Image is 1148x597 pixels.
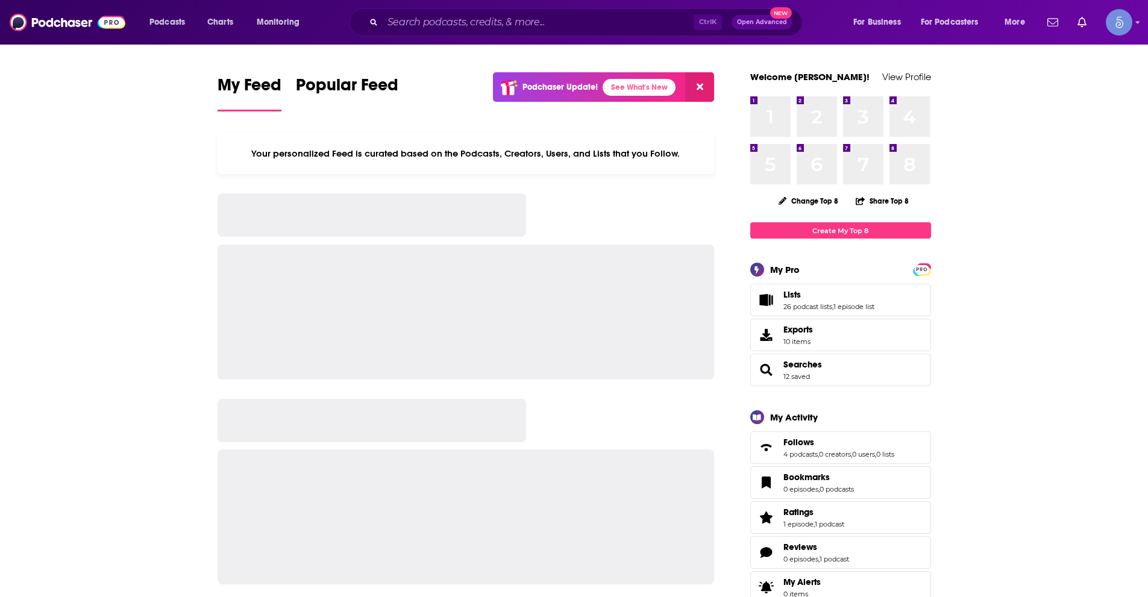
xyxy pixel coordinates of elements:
button: Open AdvancedNew [732,15,792,30]
span: Reviews [783,542,817,552]
a: 26 podcast lists [783,302,832,311]
span: Logged in as Spiral5-G1 [1106,9,1132,36]
span: , [818,450,819,458]
img: User Profile [1106,9,1132,36]
a: 0 episodes [783,485,818,493]
a: 1 podcast [820,555,849,563]
span: Exports [754,327,779,343]
a: 1 episode list [833,302,874,311]
span: Lists [750,284,931,316]
a: Follows [754,439,779,456]
a: 0 episodes [783,555,818,563]
a: Exports [750,319,931,351]
span: Exports [783,324,813,335]
span: Follows [750,431,931,464]
a: 4 podcasts [783,450,818,458]
button: open menu [141,13,201,32]
div: My Activity [770,411,818,423]
span: My Feed [218,75,281,102]
a: Reviews [754,544,779,561]
a: Create My Top 8 [750,222,931,239]
button: open menu [996,13,1040,32]
a: Lists [754,292,779,308]
a: Charts [199,13,240,32]
button: Show profile menu [1106,9,1132,36]
p: Podchaser Update! [522,82,598,92]
span: , [875,450,876,458]
span: For Business [853,14,901,31]
div: Search podcasts, credits, & more... [361,8,814,36]
button: open menu [845,13,916,32]
a: Show notifications dropdown [1043,12,1063,33]
a: Reviews [783,542,849,552]
a: Show notifications dropdown [1073,12,1091,33]
a: Bookmarks [754,474,779,491]
span: , [818,485,820,493]
a: Searches [754,361,779,378]
span: My Alerts [783,577,821,587]
a: 0 lists [876,450,894,458]
span: Ctrl K [694,14,722,30]
a: Welcome [PERSON_NAME]! [750,71,870,83]
a: My Feed [218,75,281,111]
span: , [832,302,833,311]
a: PRO [915,264,929,273]
span: My Alerts [754,579,779,596]
span: Charts [207,14,233,31]
a: 0 podcasts [820,485,854,493]
button: open menu [248,13,315,32]
a: 0 users [852,450,875,458]
a: Popular Feed [296,75,398,111]
a: Ratings [754,509,779,526]
a: Ratings [783,507,844,517]
a: Searches [783,359,822,370]
input: Search podcasts, credits, & more... [383,13,694,32]
span: Bookmarks [750,466,931,499]
span: Follows [783,437,814,448]
a: See What's New [603,79,676,96]
span: 10 items [783,337,813,346]
img: Podchaser - Follow, Share and Rate Podcasts [10,11,125,34]
span: Searches [750,354,931,386]
span: Popular Feed [296,75,398,102]
a: Follows [783,437,894,448]
span: New [770,7,792,19]
button: open menu [913,13,996,32]
button: Share Top 8 [855,189,909,213]
a: Bookmarks [783,472,854,483]
a: 1 podcast [815,520,844,528]
span: Podcasts [149,14,185,31]
span: Bookmarks [783,472,830,483]
span: More [1005,14,1025,31]
span: , [818,555,820,563]
span: Ratings [783,507,814,517]
span: Reviews [750,536,931,569]
a: 1 episode [783,520,814,528]
span: Monitoring [257,14,300,31]
span: , [851,450,852,458]
a: Lists [783,289,874,300]
a: View Profile [882,71,931,83]
span: Ratings [750,501,931,534]
span: Lists [783,289,801,300]
div: Your personalized Feed is curated based on the Podcasts, Creators, Users, and Lists that you Follow. [218,133,715,174]
span: , [814,520,815,528]
a: 12 saved [783,372,810,381]
a: 0 creators [819,450,851,458]
span: For Podcasters [921,14,979,31]
button: Change Top 8 [771,193,846,208]
span: Open Advanced [737,19,787,25]
div: My Pro [770,264,800,275]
